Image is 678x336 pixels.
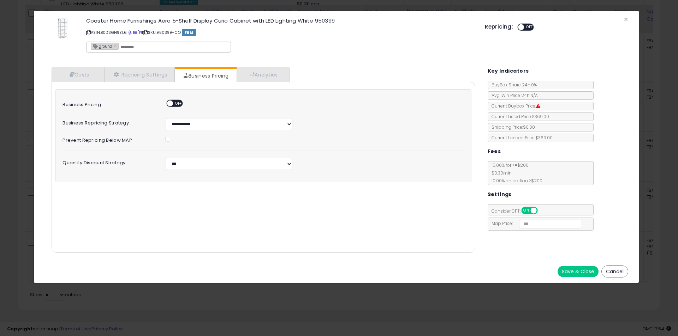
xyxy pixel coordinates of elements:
i: Suppressed Buy Box [536,104,540,108]
a: Costs [52,67,105,82]
p: ASIN: B0D3GH9ZL6 | SKU: 950399-CO [86,27,474,38]
a: Repricing Settings [105,67,175,82]
h3: Coaster Home Furnishings Aero 5-Shelf Display Curio Cabinet with LED Lighting White 950399 [86,18,474,23]
h5: Repricing: [485,24,513,30]
label: Prevent repricing below MAP [57,135,160,143]
label: Business Pricing [57,100,160,107]
h5: Fees [488,147,501,156]
span: Current Landed Price: $369.00 [488,135,553,141]
a: Business Pricing [175,69,236,83]
a: Analytics [237,67,289,82]
label: Quantity Discount Strategy [57,158,160,165]
span: OFF [524,24,535,30]
a: BuyBox page [128,30,132,35]
span: Current Buybox Price: [488,103,540,109]
img: 31IOzxCU1KL._SL60_.jpg [52,18,73,39]
span: 15.00 % for <= $200 [488,162,542,184]
span: $0.30 min [488,170,512,176]
span: ground [91,43,112,49]
button: Cancel [601,265,628,277]
span: FBM [182,29,196,36]
span: × [624,14,628,24]
a: Your listing only [138,30,142,35]
button: Save & Close [558,266,599,277]
span: Current Listed Price: $369.00 [488,114,549,120]
h5: Key Indicators [488,67,529,75]
span: Shipping Price: $0.00 [488,124,535,130]
span: ON [522,208,531,214]
span: Consider CPT: [488,208,547,214]
span: BuyBox Share 24h: 0% [488,82,537,88]
span: 10.00 % on portion > $200 [488,178,542,184]
span: Map Price: [488,220,582,226]
a: × [114,42,118,49]
span: OFF [536,208,548,214]
a: All offer listings [133,30,137,35]
label: Business Repricing Strategy [57,118,160,126]
span: Avg. Win Price 24h: N/A [488,92,538,98]
span: OFF [173,100,184,106]
h5: Settings [488,190,512,199]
